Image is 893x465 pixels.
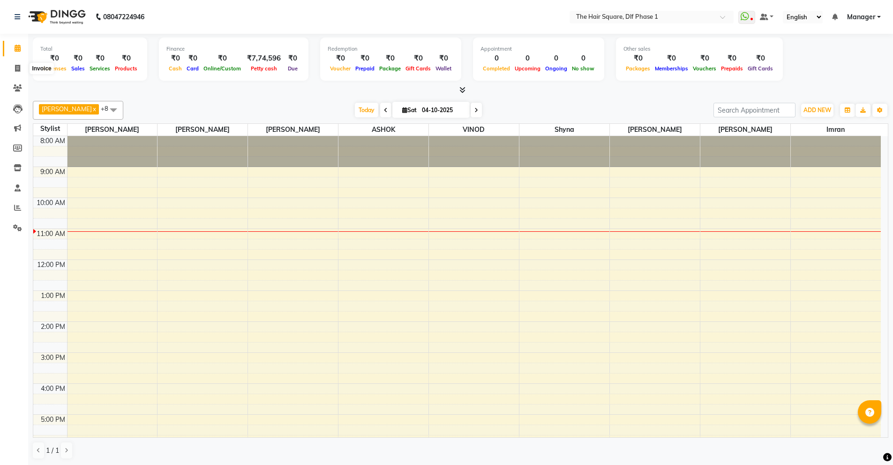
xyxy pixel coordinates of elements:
[801,104,833,117] button: ADD NEW
[39,384,67,394] div: 4:00 PM
[570,53,597,64] div: 0
[39,353,67,363] div: 3:00 PM
[854,427,884,456] iframe: chat widget
[623,45,775,53] div: Other sales
[512,53,543,64] div: 0
[92,105,96,113] a: x
[46,446,59,456] span: 1 / 1
[113,65,140,72] span: Products
[433,65,454,72] span: Wallet
[285,65,300,72] span: Due
[35,229,67,239] div: 11:00 AM
[68,124,158,136] span: [PERSON_NAME]
[103,4,144,30] b: 08047224946
[35,260,67,270] div: 12:00 PM
[24,4,88,30] img: logo
[87,65,113,72] span: Services
[512,65,543,72] span: Upcoming
[69,53,87,64] div: ₹0
[377,53,403,64] div: ₹0
[519,124,609,136] span: Shyna
[328,65,353,72] span: Voucher
[101,105,115,112] span: +8
[201,65,243,72] span: Online/Custom
[353,65,377,72] span: Prepaid
[847,12,875,22] span: Manager
[480,65,512,72] span: Completed
[355,103,378,117] span: Today
[248,65,279,72] span: Petty cash
[33,124,67,134] div: Stylist
[201,53,243,64] div: ₹0
[570,65,597,72] span: No show
[35,198,67,208] div: 10:00 AM
[38,167,67,177] div: 9:00 AM
[166,65,184,72] span: Cash
[39,291,67,301] div: 1:00 PM
[433,53,454,64] div: ₹0
[429,124,519,136] span: VINOD
[285,53,301,64] div: ₹0
[480,53,512,64] div: 0
[400,107,419,114] span: Sat
[803,107,831,114] span: ADD NEW
[39,415,67,425] div: 5:00 PM
[719,65,745,72] span: Prepaids
[38,136,67,146] div: 8:00 AM
[87,53,113,64] div: ₹0
[248,124,338,136] span: [PERSON_NAME]
[745,53,775,64] div: ₹0
[166,53,184,64] div: ₹0
[690,53,719,64] div: ₹0
[719,53,745,64] div: ₹0
[328,45,454,53] div: Redemption
[40,45,140,53] div: Total
[690,65,719,72] span: Vouchers
[700,124,790,136] span: [PERSON_NAME]
[42,105,92,113] span: [PERSON_NAME]
[653,53,690,64] div: ₹0
[713,103,795,117] input: Search Appointment
[30,63,53,74] div: Invoice
[184,53,201,64] div: ₹0
[543,65,570,72] span: Ongoing
[40,53,69,64] div: ₹0
[610,124,700,136] span: [PERSON_NAME]
[623,65,653,72] span: Packages
[791,124,881,136] span: imran
[419,103,466,117] input: 2025-10-04
[338,124,428,136] span: ASHOK
[377,65,403,72] span: Package
[158,124,248,136] span: [PERSON_NAME]
[113,53,140,64] div: ₹0
[39,322,67,332] div: 2:00 PM
[184,65,201,72] span: Card
[353,53,377,64] div: ₹0
[328,53,353,64] div: ₹0
[480,45,597,53] div: Appointment
[166,45,301,53] div: Finance
[403,53,433,64] div: ₹0
[623,53,653,64] div: ₹0
[653,65,690,72] span: Memberships
[745,65,775,72] span: Gift Cards
[243,53,285,64] div: ₹7,74,596
[69,65,87,72] span: Sales
[543,53,570,64] div: 0
[403,65,433,72] span: Gift Cards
